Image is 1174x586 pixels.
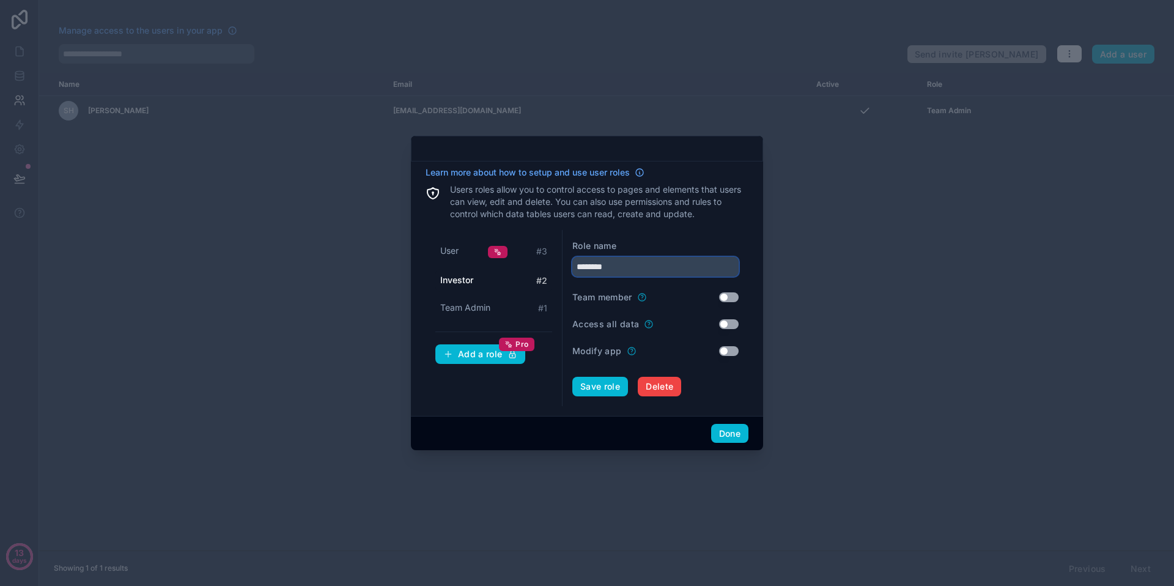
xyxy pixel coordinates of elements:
p: Users roles allow you to control access to pages and elements that users can view, edit and delet... [450,184,748,220]
a: Learn more about how to setup and use user roles [426,166,644,179]
label: Access all data [572,318,639,330]
label: Modify app [572,345,622,357]
span: # 2 [536,275,547,287]
button: Save role [572,377,628,396]
span: Pro [515,339,528,349]
label: Role name [572,240,616,252]
span: Delete [646,381,673,392]
span: Investor [440,274,473,286]
span: User [440,245,459,257]
span: Learn more about how to setup and use user roles [426,166,630,179]
span: Team Admin [440,302,490,314]
span: # 3 [536,245,547,258]
label: Team member [572,291,632,303]
span: # 1 [538,302,547,314]
button: Done [711,424,748,443]
button: Add a rolePro [435,344,525,364]
div: Add a role [443,349,517,360]
button: Delete [638,377,681,396]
